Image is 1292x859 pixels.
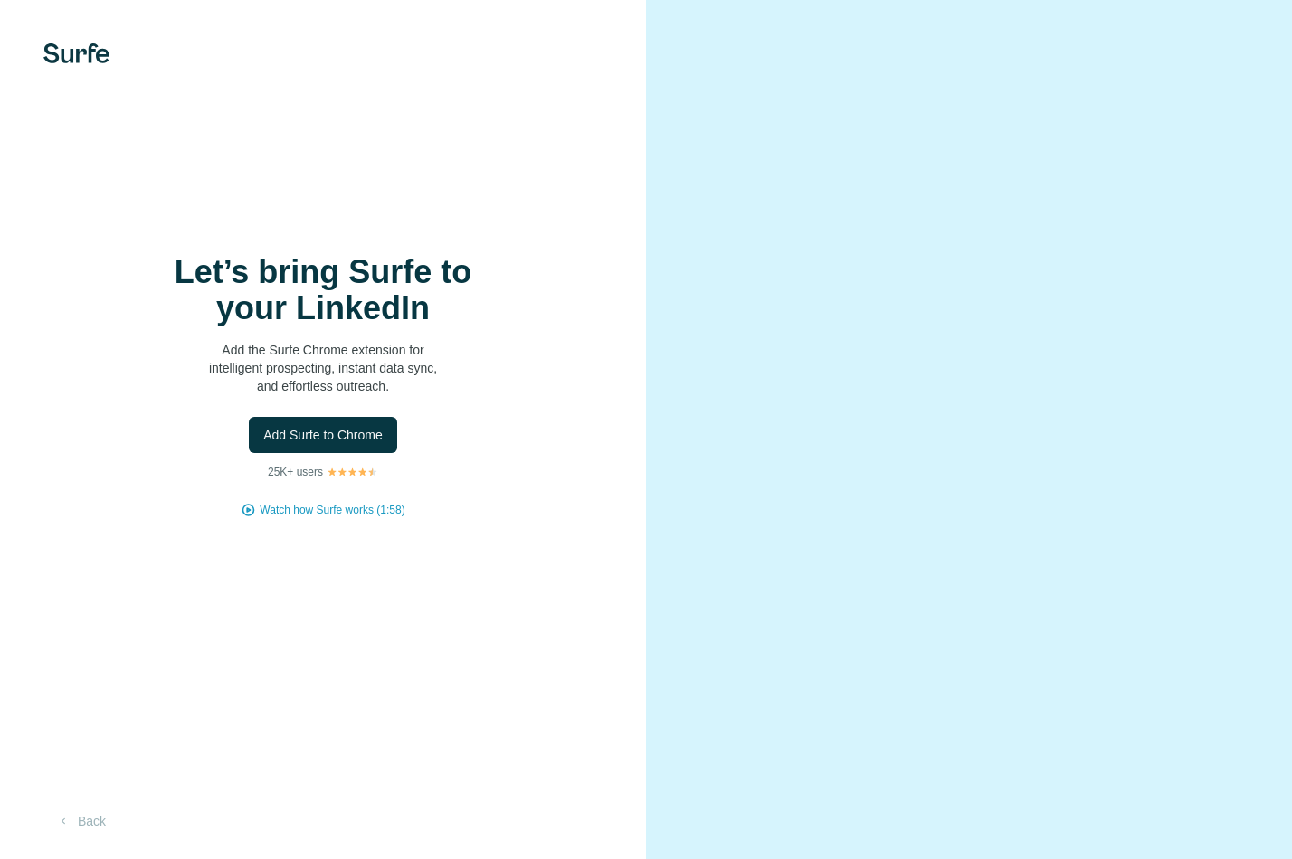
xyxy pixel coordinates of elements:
button: Add Surfe to Chrome [249,417,397,453]
p: Add the Surfe Chrome extension for intelligent prospecting, instant data sync, and effortless out... [142,341,504,395]
p: 25K+ users [268,464,323,480]
button: Back [43,805,119,837]
img: Rating Stars [327,467,378,477]
h1: Let’s bring Surfe to your LinkedIn [142,254,504,326]
img: Surfe's logo [43,43,109,63]
span: Add Surfe to Chrome [263,426,383,444]
button: Watch how Surfe works (1:58) [260,502,404,518]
